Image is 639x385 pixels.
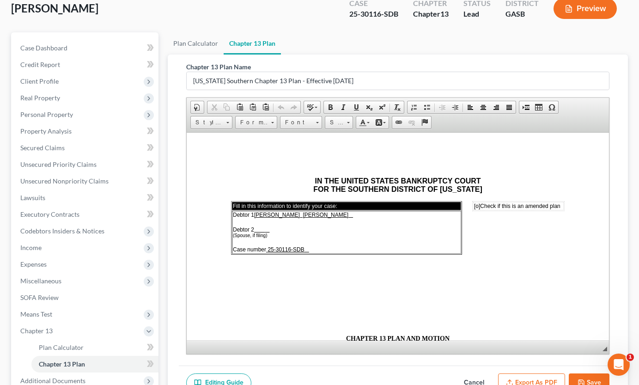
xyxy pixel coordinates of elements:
[490,101,503,113] a: Align Right
[532,101,545,113] a: Table
[325,116,344,128] span: Size
[20,177,109,185] span: Unsecured Nonpriority Claims
[287,101,300,113] a: Redo
[392,116,405,128] a: Link
[168,32,224,55] a: Plan Calculator
[246,101,259,113] a: Paste as plain text
[13,173,158,189] a: Unsecured Nonpriority Claims
[420,101,433,113] a: Insert/Remove Bulleted List
[376,101,389,113] a: Superscript
[356,116,372,128] a: Text Color
[602,347,607,351] span: Resize
[233,101,246,113] a: Paste
[20,210,79,218] span: Executory Contracts
[13,123,158,140] a: Property Analysis
[413,9,449,19] div: Chapter
[20,160,97,168] span: Unsecured Priority Claims
[190,116,232,129] a: Styles
[363,101,376,113] a: Subscript
[463,9,491,19] div: Lead
[13,206,158,223] a: Executory Contracts
[207,101,220,113] a: Cut
[349,9,398,19] div: 25-30116-SDB
[20,144,65,152] span: Secured Claims
[20,244,42,251] span: Income
[20,227,104,235] span: Codebtors Insiders & Notices
[391,101,404,113] a: Remove Format
[13,40,158,56] a: Case Dashboard
[440,9,449,18] span: 13
[20,194,45,202] span: Lawsuits
[372,116,389,128] a: Background Color
[20,127,72,135] span: Property Analysis
[13,189,158,206] a: Lawsuits
[503,101,516,113] a: Justify
[20,310,52,318] span: Means Test
[236,116,268,128] span: Format
[20,327,53,335] span: Chapter 13
[519,101,532,113] a: Insert Page Break for Printing
[464,101,477,113] a: Align Left
[186,62,251,72] label: Chapter 13 Plan Name
[20,61,60,68] span: Credit Report
[449,101,462,113] a: Increase Indent
[324,101,337,113] a: Bold
[20,277,61,285] span: Miscellaneous
[13,289,158,306] a: SOFA Review
[280,116,322,129] a: Font
[20,94,60,102] span: Real Property
[13,56,158,73] a: Credit Report
[13,156,158,173] a: Unsecured Priority Claims
[505,9,539,19] div: GASB
[191,116,223,128] span: Styles
[405,116,418,128] a: Unlink
[280,116,313,128] span: Font
[13,140,158,156] a: Secured Claims
[337,101,350,113] a: Italic
[274,101,287,113] a: Undo
[20,293,59,301] span: SOFA Review
[408,101,420,113] a: Insert/Remove Numbered List
[235,116,277,129] a: Format
[11,1,98,15] span: [PERSON_NAME]
[187,133,609,341] iframe: Rich Text Editor, document-ckeditor
[350,101,363,113] a: Underline
[31,356,158,373] a: Chapter 13 Plan
[39,343,84,351] span: Plan Calculator
[304,101,320,113] a: Spell Checker
[418,116,431,128] a: Anchor
[159,202,263,209] strong: CHAPTER 13 PLAN AND MOTION
[545,101,558,113] a: Insert Special Character
[325,116,353,129] a: Size
[477,101,490,113] a: Center
[627,354,634,361] span: 1
[224,32,281,55] a: Chapter 13 Plan
[20,110,73,118] span: Personal Property
[220,101,233,113] a: Copy
[39,360,85,368] span: Chapter 13 Plan
[187,72,609,90] input: Enter name...
[20,260,47,268] span: Expenses
[191,101,204,113] a: Document Properties
[608,354,630,376] iframe: Intercom live chat
[20,44,67,52] span: Case Dashboard
[20,377,85,385] span: Additional Documents
[31,339,158,356] a: Plan Calculator
[20,77,59,85] span: Client Profile
[436,101,449,113] a: Decrease Indent
[259,101,272,113] a: Paste from Word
